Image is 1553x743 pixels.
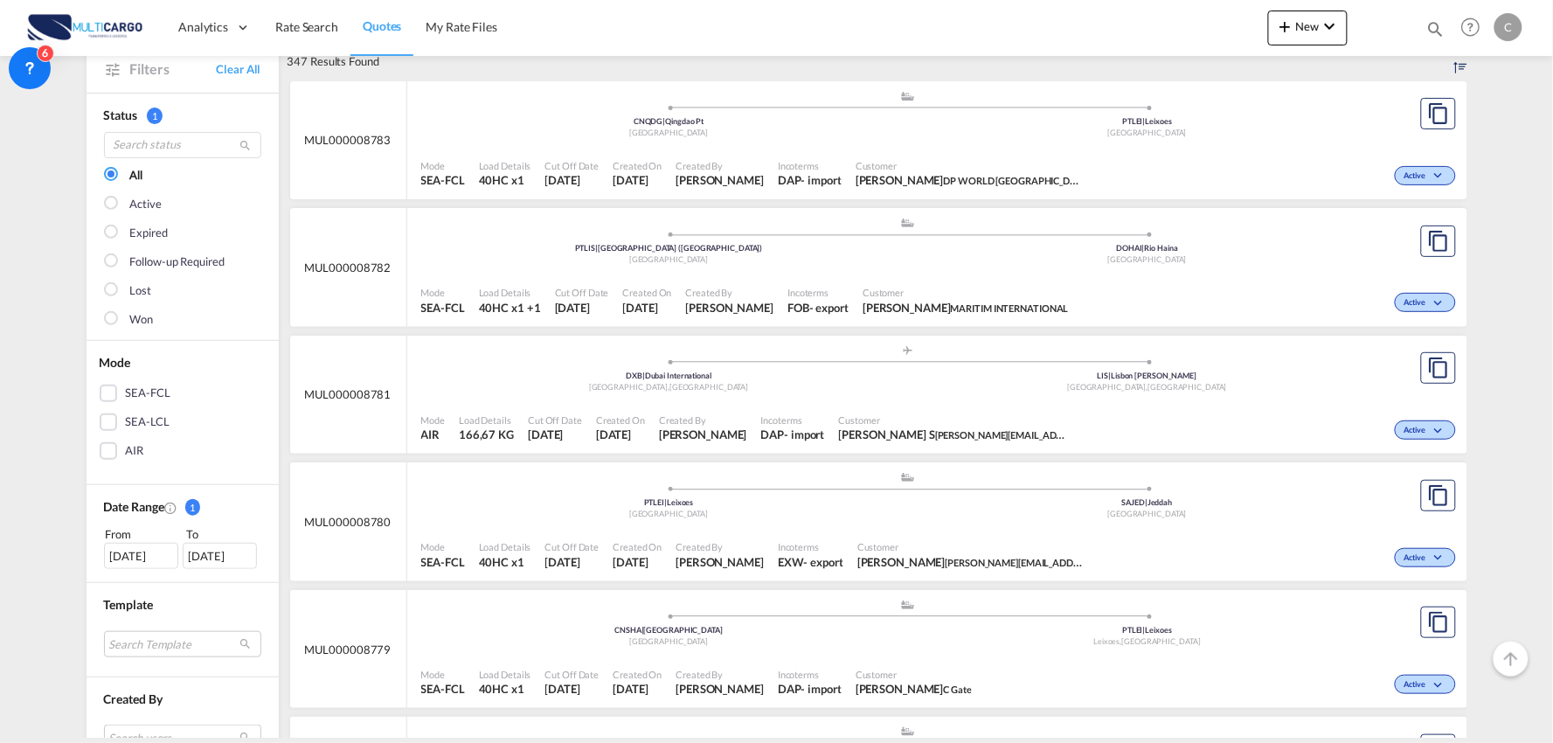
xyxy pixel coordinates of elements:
span: 166,67 KG [459,427,514,441]
span: [PERSON_NAME][EMAIL_ADDRESS][DOMAIN_NAME] [935,427,1163,441]
md-icon: assets/icons/custom/copyQuote.svg [1428,485,1449,506]
span: [GEOGRAPHIC_DATA] [1108,254,1187,264]
span: [GEOGRAPHIC_DATA] [1108,509,1187,518]
div: 347 Results Found [288,42,379,80]
span: Help [1456,12,1486,42]
md-icon: assets/icons/custom/copyQuote.svg [1428,103,1449,124]
span: [GEOGRAPHIC_DATA] [629,254,708,264]
span: MUL000008780 [305,514,392,530]
div: - import [801,681,842,697]
div: DAP import [778,681,842,697]
div: SEA-FCL [126,385,170,402]
span: Ricardo Santos [676,554,764,570]
div: FOB [787,300,809,316]
md-icon: assets/icons/custom/roll-o-plane.svg [898,346,919,355]
span: SEA-FCL [421,172,465,188]
div: Change Status Here [1395,293,1455,312]
span: C Gate [944,684,972,695]
div: Follow-up Required [130,253,225,271]
div: MUL000008782 assets/icons/custom/ship-fill.svgassets/icons/custom/roll-o-plane.svgOriginLisbon (L... [290,208,1467,327]
span: 13 Oct 2025 [613,681,662,697]
span: Created By [659,413,747,427]
span: Ricardo Santos [686,300,774,316]
span: Customer [856,159,1083,172]
md-icon: icon-magnify [1426,19,1446,38]
md-icon: assets/icons/custom/ship-fill.svg [898,727,919,736]
span: | [1145,497,1147,507]
span: MARITIM INTERNATIONAL [951,302,1069,314]
span: Cut Off Date [555,286,609,299]
span: | [664,497,667,507]
a: Clear All [216,61,260,77]
span: | [1143,625,1146,635]
md-icon: icon-plus 400-fg [1275,16,1296,37]
span: Cesar Teixeira [676,172,764,188]
span: Active [1404,425,1430,437]
md-icon: icon-chevron-down [1431,427,1452,436]
span: Amanda Behr C Gate [856,681,972,697]
button: Copy Quote [1421,352,1456,384]
span: PTLEI Leixoes [1122,625,1172,635]
md-checkbox: SEA-FCL [100,385,266,402]
span: 13 Oct 2025 [555,300,609,316]
div: DAP [778,172,801,188]
div: DAP [761,427,785,442]
span: Created On [596,413,645,427]
span: MUL000008783 [305,132,392,148]
span: Created On [613,668,662,681]
div: Lost [130,282,152,300]
input: Search status [104,132,261,158]
span: CNQDG Qingdao Pt [634,116,704,126]
span: Analytics [178,18,228,36]
span: SAJED Jeddah [1122,497,1173,507]
div: MUL000008781 assets/icons/custom/ship-fill.svgassets/icons/custom/roll-o-plane.svgOriginDubai Int... [290,336,1467,455]
span: 40HC x 1 [479,554,531,570]
div: Change Status Here [1395,166,1455,185]
span: Created By [676,668,764,681]
div: [DATE] [183,543,257,569]
div: SEA-LCL [126,413,170,431]
button: Copy Quote [1421,607,1456,638]
span: 13 Oct 2025 [545,681,600,697]
div: Sort by: Created On [1454,42,1467,80]
span: LIS Lisbon [PERSON_NAME] [1098,371,1197,380]
span: [GEOGRAPHIC_DATA] [629,636,708,646]
span: Incoterms [761,413,825,427]
span: [PERSON_NAME][EMAIL_ADDRESS][DOMAIN_NAME] [946,555,1174,569]
span: Active [1404,170,1430,183]
div: MUL000008783 assets/icons/custom/ship-fill.svgassets/icons/custom/roll-o-plane.svgOriginQingdao P... [290,81,1467,200]
span: Cut Off Date [545,159,600,172]
span: Cut Off Date [545,540,600,553]
span: [GEOGRAPHIC_DATA] [589,382,669,392]
span: 40HC x 1 [479,172,531,188]
span: Date Range [104,499,164,514]
span: Cesar Teixeira [676,681,764,697]
span: 13 Oct 2025 [596,427,645,442]
span: [GEOGRAPHIC_DATA] [629,128,708,137]
div: - import [801,172,842,188]
span: 13 Oct 2025 [613,172,662,188]
span: SEA-FCL [421,681,465,697]
md-icon: Created On [164,501,178,515]
md-icon: assets/icons/custom/ship-fill.svg [898,219,919,227]
md-icon: assets/icons/custom/ship-fill.svg [898,92,919,101]
md-icon: assets/icons/custom/copyQuote.svg [1428,358,1449,378]
div: - export [809,300,849,316]
span: NAYELIS MIRANDA MARITIM INTERNATIONAL [863,300,1069,316]
span: Load Details [479,286,541,299]
span: Customer [839,413,1066,427]
span: | [1142,243,1145,253]
span: Load Details [479,668,531,681]
span: My Rate Files [426,19,497,34]
span: CNSHA [GEOGRAPHIC_DATA] [614,625,723,635]
span: Rate Search [275,19,338,34]
span: Created On [623,286,672,299]
md-icon: assets/icons/custom/copyQuote.svg [1428,231,1449,252]
span: Mode [100,355,131,370]
div: EXW export [778,554,843,570]
md-checkbox: SEA-LCL [100,413,266,431]
span: MUL000008781 [305,386,392,402]
md-icon: icon-chevron-down [1431,299,1452,309]
span: Victor Zhang DP WORLD CHINA [856,172,1083,188]
div: Help [1456,12,1494,44]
